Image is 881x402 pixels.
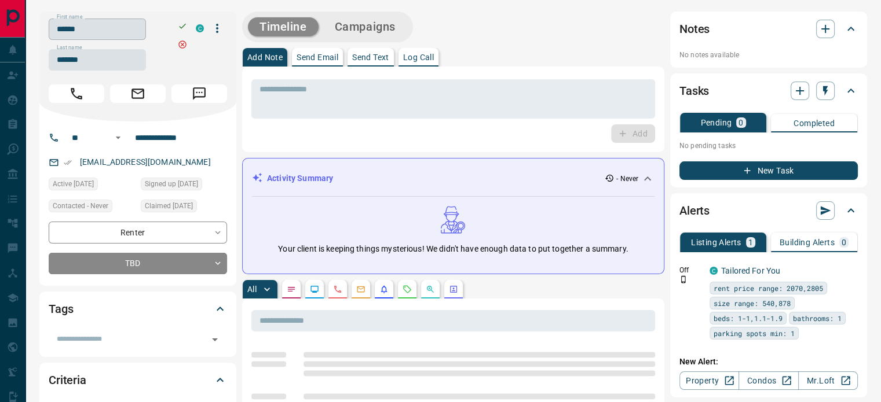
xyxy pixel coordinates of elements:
button: Open [111,131,125,145]
div: Tasks [679,77,858,105]
div: condos.ca [710,267,718,275]
p: Completed [794,119,835,127]
p: 1 [748,238,753,246]
div: Thu Mar 12 2020 [141,200,227,216]
p: Send Email [297,53,338,61]
div: Activity Summary- Never [252,168,655,189]
span: rent price range: 2070,2805 [714,282,823,294]
a: Tailored For You [721,266,780,275]
p: Pending [700,119,732,127]
span: bathrooms: 1 [793,312,842,324]
button: Open [207,331,223,348]
p: Activity Summary [267,172,333,185]
p: 0 [739,119,743,127]
svg: Push Notification Only [679,275,688,283]
svg: Listing Alerts [379,285,389,294]
span: parking spots min: 1 [714,327,795,339]
button: Campaigns [323,17,407,36]
span: Email [110,84,166,103]
label: Last name [57,44,82,51]
p: All [247,285,257,293]
p: Log Call [403,53,434,61]
p: No pending tasks [679,137,858,154]
svg: Agent Actions [449,285,458,294]
p: Your client is keeping things mysterious! We didn't have enough data to put together a summary. [278,243,628,255]
a: Condos [739,371,798,390]
p: New Alert: [679,356,858,368]
h2: Tasks [679,82,709,100]
a: Mr.Loft [798,371,858,390]
svg: Opportunities [426,285,435,294]
div: condos.ca [196,24,204,32]
label: First name [57,13,82,21]
svg: Notes [287,285,296,294]
a: Property [679,371,739,390]
p: 0 [842,238,846,246]
span: Call [49,84,104,103]
div: Thu Mar 12 2020 [141,178,227,194]
p: Off [679,265,703,275]
p: - Never [616,174,638,184]
div: Alerts [679,197,858,224]
div: Tags [49,295,227,323]
span: Claimed [DATE] [145,200,193,212]
span: Message [171,84,227,103]
span: size range: 540,878 [714,297,791,309]
svg: Requests [403,285,412,294]
div: TBD [49,253,227,274]
h2: Criteria [49,371,86,389]
h2: Alerts [679,201,710,220]
svg: Calls [333,285,342,294]
span: Active [DATE] [53,178,94,190]
div: Thu Feb 01 2024 [49,178,135,194]
span: Contacted - Never [53,200,108,212]
a: [EMAIL_ADDRESS][DOMAIN_NAME] [80,157,211,167]
svg: Email Verified [64,158,72,167]
button: Timeline [248,17,319,36]
button: New Task [679,161,858,180]
div: Criteria [49,366,227,394]
svg: Lead Browsing Activity [310,285,319,294]
svg: Emails [356,285,365,294]
p: Listing Alerts [691,238,741,246]
span: Signed up [DATE] [145,178,198,190]
h2: Notes [679,20,710,38]
span: beds: 1-1,1.1-1.9 [714,312,783,324]
div: Notes [679,15,858,43]
p: Add Note [247,53,283,61]
h2: Tags [49,300,73,318]
p: Building Alerts [780,238,835,246]
div: Renter [49,222,227,243]
p: No notes available [679,50,858,60]
p: Send Text [352,53,389,61]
